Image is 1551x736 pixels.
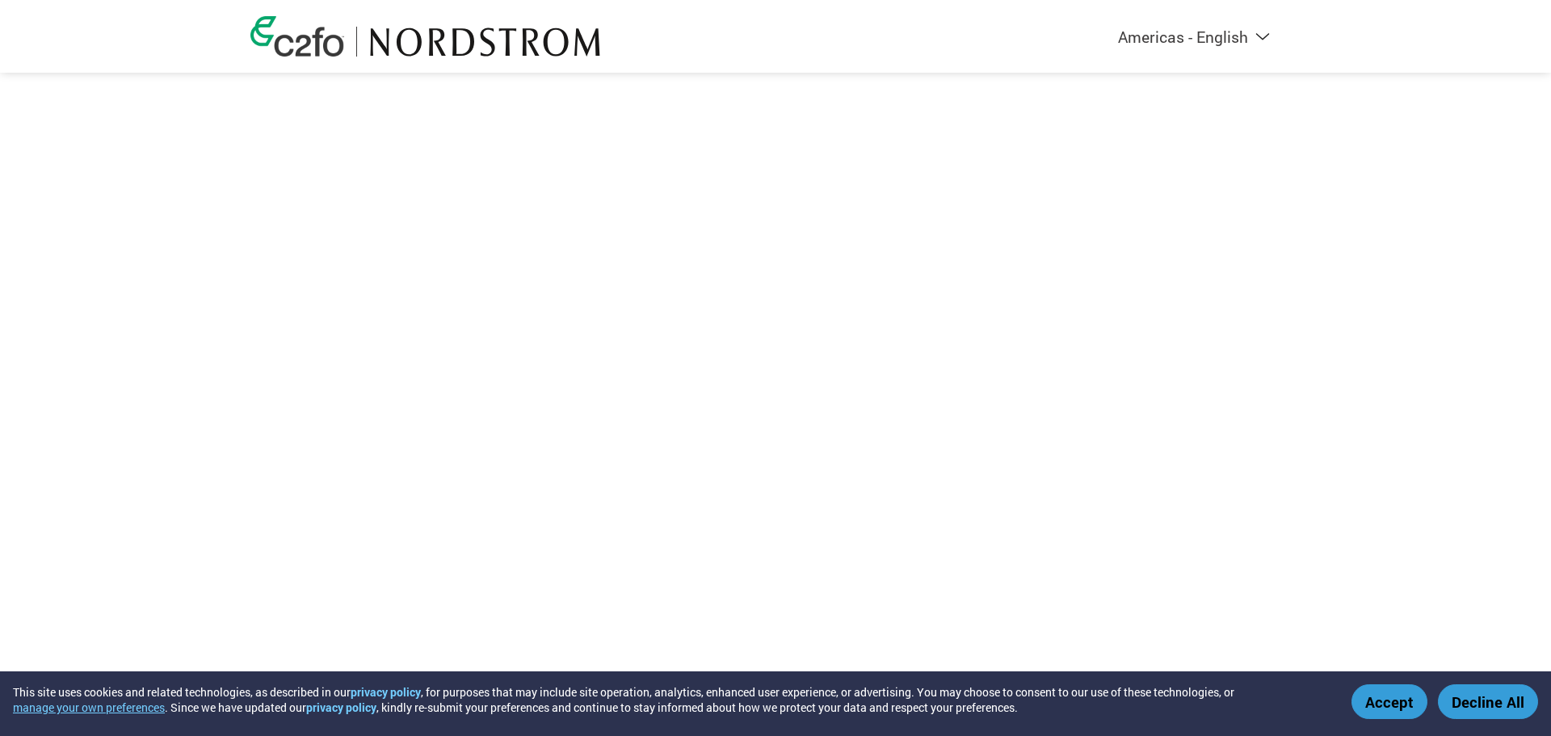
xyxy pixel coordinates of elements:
button: manage your own preferences [13,700,165,715]
a: privacy policy [351,684,421,700]
img: c2fo logo [250,16,344,57]
div: This site uses cookies and related technologies, as described in our , for purposes that may incl... [13,684,1328,715]
img: Nordstrom [369,27,601,57]
button: Decline All [1438,684,1538,719]
button: Accept [1351,684,1427,719]
a: privacy policy [306,700,376,715]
